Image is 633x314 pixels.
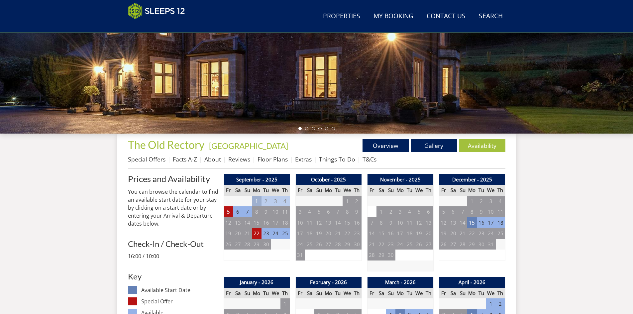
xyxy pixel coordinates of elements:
[262,217,271,228] td: 16
[367,277,433,288] th: March - 2026
[405,185,414,196] th: Tu
[224,185,233,196] th: Fr
[424,239,433,250] td: 27
[206,141,288,151] span: -
[141,286,218,294] dd: Available Start Date
[496,196,505,207] td: 4
[439,185,448,196] th: Fr
[352,228,362,239] td: 23
[224,288,233,299] th: Fr
[376,228,386,239] td: 15
[324,206,333,217] td: 6
[405,228,414,239] td: 18
[333,288,343,299] th: Tu
[243,228,252,239] td: 21
[486,217,495,228] td: 17
[376,185,386,196] th: Sa
[363,155,376,163] a: T&Cs
[128,155,165,163] a: Special Offers
[320,9,363,24] a: Properties
[496,288,505,299] th: Th
[258,155,288,163] a: Floor Plans
[343,185,352,196] th: We
[305,185,314,196] th: Sa
[233,217,242,228] td: 13
[305,206,314,217] td: 4
[343,217,352,228] td: 15
[367,239,376,250] td: 21
[486,239,495,250] td: 31
[376,239,386,250] td: 22
[386,185,395,196] th: Su
[243,185,252,196] th: Su
[477,185,486,196] th: Tu
[386,288,395,299] th: Su
[486,288,495,299] th: We
[411,139,457,152] a: Gallery
[262,288,271,299] th: Tu
[295,217,305,228] td: 10
[314,239,324,250] td: 26
[405,288,414,299] th: Tu
[363,139,409,152] a: Overview
[414,288,424,299] th: We
[486,298,495,309] td: 1
[243,217,252,228] td: 14
[262,196,271,207] td: 2
[486,228,495,239] td: 24
[280,228,290,239] td: 25
[343,239,352,250] td: 29
[386,206,395,217] td: 2
[439,239,448,250] td: 26
[467,228,476,239] td: 22
[448,185,458,196] th: Sa
[252,228,261,239] td: 22
[224,277,290,288] th: January - 2026
[352,239,362,250] td: 30
[405,206,414,217] td: 4
[477,288,486,299] th: Tu
[367,288,376,299] th: Fr
[252,196,261,207] td: 1
[395,217,405,228] td: 10
[314,217,324,228] td: 12
[224,217,233,228] td: 12
[486,206,495,217] td: 10
[243,206,252,217] td: 7
[395,228,405,239] td: 17
[376,217,386,228] td: 8
[295,250,305,261] td: 31
[352,185,362,196] th: Th
[458,217,467,228] td: 14
[459,139,505,152] a: Availability
[386,228,395,239] td: 16
[343,206,352,217] td: 8
[376,206,386,217] td: 1
[439,174,505,185] th: December - 2025
[414,239,424,250] td: 26
[228,155,250,163] a: Reviews
[405,217,414,228] td: 11
[295,228,305,239] td: 17
[128,138,204,151] span: The Old Rectory
[280,298,290,309] td: 1
[467,185,476,196] th: Mo
[496,217,505,228] td: 18
[458,185,467,196] th: Su
[262,185,271,196] th: Tu
[367,174,433,185] th: November - 2025
[295,288,305,299] th: Fr
[458,206,467,217] td: 7
[295,206,305,217] td: 3
[173,155,197,163] a: Facts A-Z
[367,228,376,239] td: 14
[271,206,280,217] td: 10
[271,185,280,196] th: We
[352,288,362,299] th: Th
[395,206,405,217] td: 3
[295,185,305,196] th: Fr
[386,250,395,261] td: 30
[141,297,218,305] dd: Special Offer
[486,185,495,196] th: We
[367,250,376,261] td: 28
